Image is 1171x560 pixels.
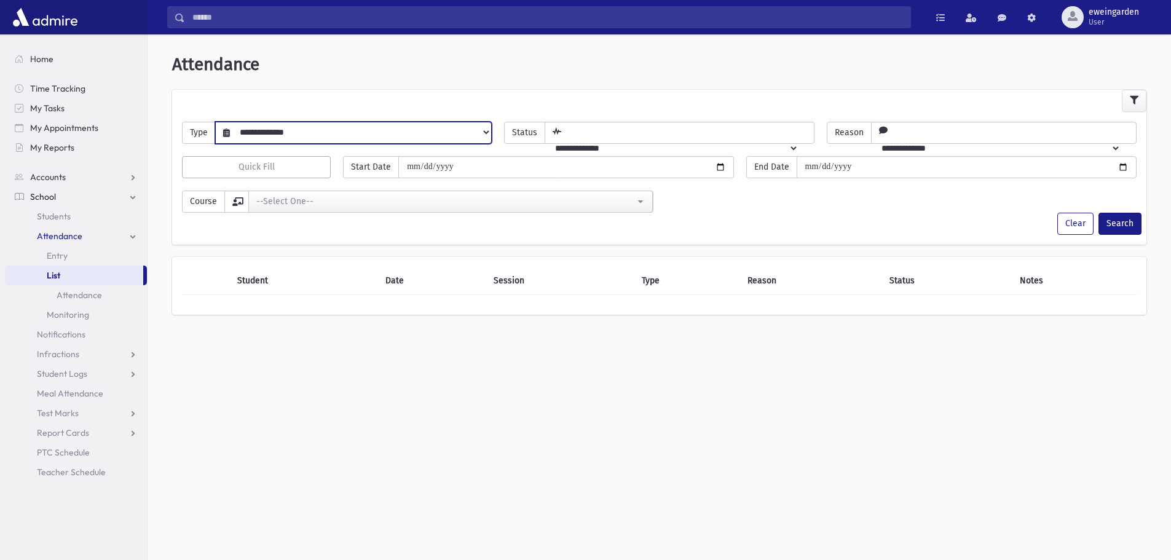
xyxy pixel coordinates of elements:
[378,267,486,295] th: Date
[47,309,89,320] span: Monitoring
[5,423,147,443] a: Report Cards
[5,462,147,482] a: Teacher Schedule
[827,122,872,144] span: Reason
[1089,17,1139,27] span: User
[1098,213,1141,235] button: Search
[37,329,85,340] span: Notifications
[5,384,147,403] a: Meal Attendance
[30,53,53,65] span: Home
[30,83,85,94] span: Time Tracking
[746,156,797,178] span: End Date
[172,54,259,74] span: Attendance
[47,250,68,261] span: Entry
[37,467,106,478] span: Teacher Schedule
[37,447,90,458] span: PTC Schedule
[10,5,81,30] img: AdmirePro
[504,122,545,144] span: Status
[486,267,634,295] th: Session
[37,408,79,419] span: Test Marks
[248,191,653,213] button: --Select One--
[5,98,147,118] a: My Tasks
[37,368,87,379] span: Student Logs
[1057,213,1094,235] button: Clear
[182,122,216,144] span: Type
[5,325,147,344] a: Notifications
[5,207,147,226] a: Students
[185,6,910,28] input: Search
[5,403,147,423] a: Test Marks
[634,267,741,295] th: Type
[30,122,98,133] span: My Appointments
[30,172,66,183] span: Accounts
[5,246,147,266] a: Entry
[5,79,147,98] a: Time Tracking
[882,267,1012,295] th: Status
[230,267,378,295] th: Student
[5,187,147,207] a: School
[5,138,147,157] a: My Reports
[740,267,882,295] th: Reason
[37,211,71,222] span: Students
[37,427,89,438] span: Report Cards
[5,118,147,138] a: My Appointments
[5,226,147,246] a: Attendance
[37,231,82,242] span: Attendance
[182,191,225,213] span: Course
[37,388,103,399] span: Meal Attendance
[5,344,147,364] a: Infractions
[239,162,275,172] span: Quick Fill
[5,167,147,187] a: Accounts
[343,156,399,178] span: Start Date
[5,266,143,285] a: List
[30,103,65,114] span: My Tasks
[47,270,60,281] span: List
[30,191,56,202] span: School
[182,156,331,178] button: Quick Fill
[5,285,147,305] a: Attendance
[5,443,147,462] a: PTC Schedule
[30,142,74,153] span: My Reports
[5,49,147,69] a: Home
[256,195,635,208] div: --Select One--
[5,305,147,325] a: Monitoring
[1089,7,1139,17] span: eweingarden
[5,364,147,384] a: Student Logs
[37,349,79,360] span: Infractions
[1012,267,1137,295] th: Notes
